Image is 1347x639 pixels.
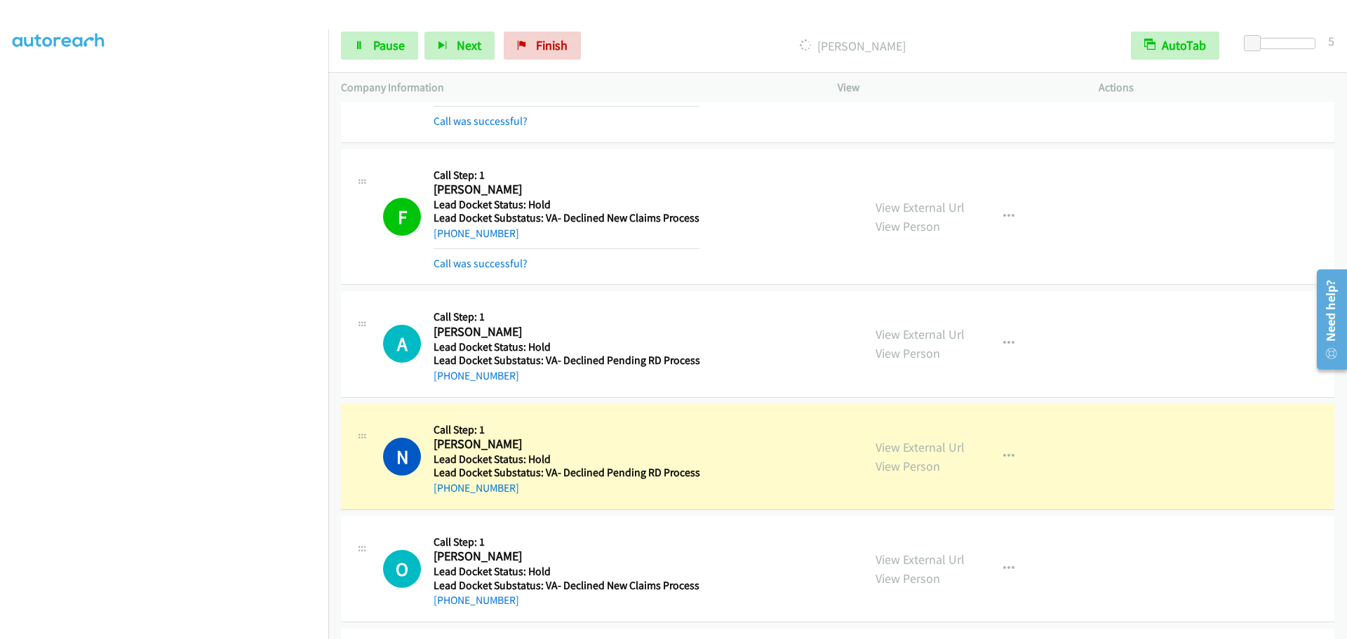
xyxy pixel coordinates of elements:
h5: Call Step: 1 [434,423,700,437]
h2: [PERSON_NAME] [434,549,699,565]
p: View [838,79,1073,96]
a: [PHONE_NUMBER] [434,481,519,495]
a: View Person [876,570,940,586]
h5: Lead Docket Status: Hold [434,340,700,354]
p: [PERSON_NAME] [600,36,1106,55]
h2: [PERSON_NAME] [434,324,700,340]
span: Next [457,37,481,53]
p: Actions [1099,79,1334,96]
a: View Person [876,345,940,361]
div: Delay between calls (in seconds) [1251,38,1315,49]
h5: Lead Docket Substatus: VA- Declined New Claims Process [434,579,699,593]
h5: Lead Docket Substatus: VA- Declined Pending RD Process [434,354,700,368]
a: View Person [876,218,940,234]
button: AutoTab [1131,32,1219,60]
p: Company Information [341,79,812,96]
a: View External Url [876,551,965,567]
a: View External Url [876,326,965,342]
span: Finish [536,37,568,53]
a: View External Url [876,439,965,455]
a: View External Url [876,199,965,215]
iframe: Resource Center [1306,264,1347,375]
h5: Lead Docket Status: Hold [434,565,699,579]
h1: O [383,550,421,588]
a: [PHONE_NUMBER] [434,227,519,240]
h5: Call Step: 1 [434,310,700,324]
div: The call is yet to be attempted [383,550,421,588]
h1: A [383,325,421,363]
div: 5 [1328,32,1334,51]
h5: Call Step: 1 [434,168,699,182]
h5: Lead Docket Status: Hold [434,198,699,212]
a: View Person [876,458,940,474]
a: Pause [341,32,418,60]
a: Call was successful? [434,257,528,270]
h5: Call Step: 1 [434,535,699,549]
h1: N [383,438,421,476]
h2: [PERSON_NAME] [434,436,700,452]
button: Next [424,32,495,60]
a: Call was successful? [434,114,528,128]
a: Finish [504,32,581,60]
h5: Lead Docket Substatus: VA- Declined New Claims Process [434,211,699,225]
a: [PHONE_NUMBER] [434,369,519,382]
span: Pause [373,37,405,53]
h5: Lead Docket Substatus: VA- Declined Pending RD Process [434,466,700,480]
a: [PHONE_NUMBER] [434,593,519,607]
div: The call is yet to be attempted [383,325,421,363]
h2: [PERSON_NAME] [434,182,699,198]
h5: Lead Docket Status: Hold [434,452,700,466]
h1: F [383,198,421,236]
